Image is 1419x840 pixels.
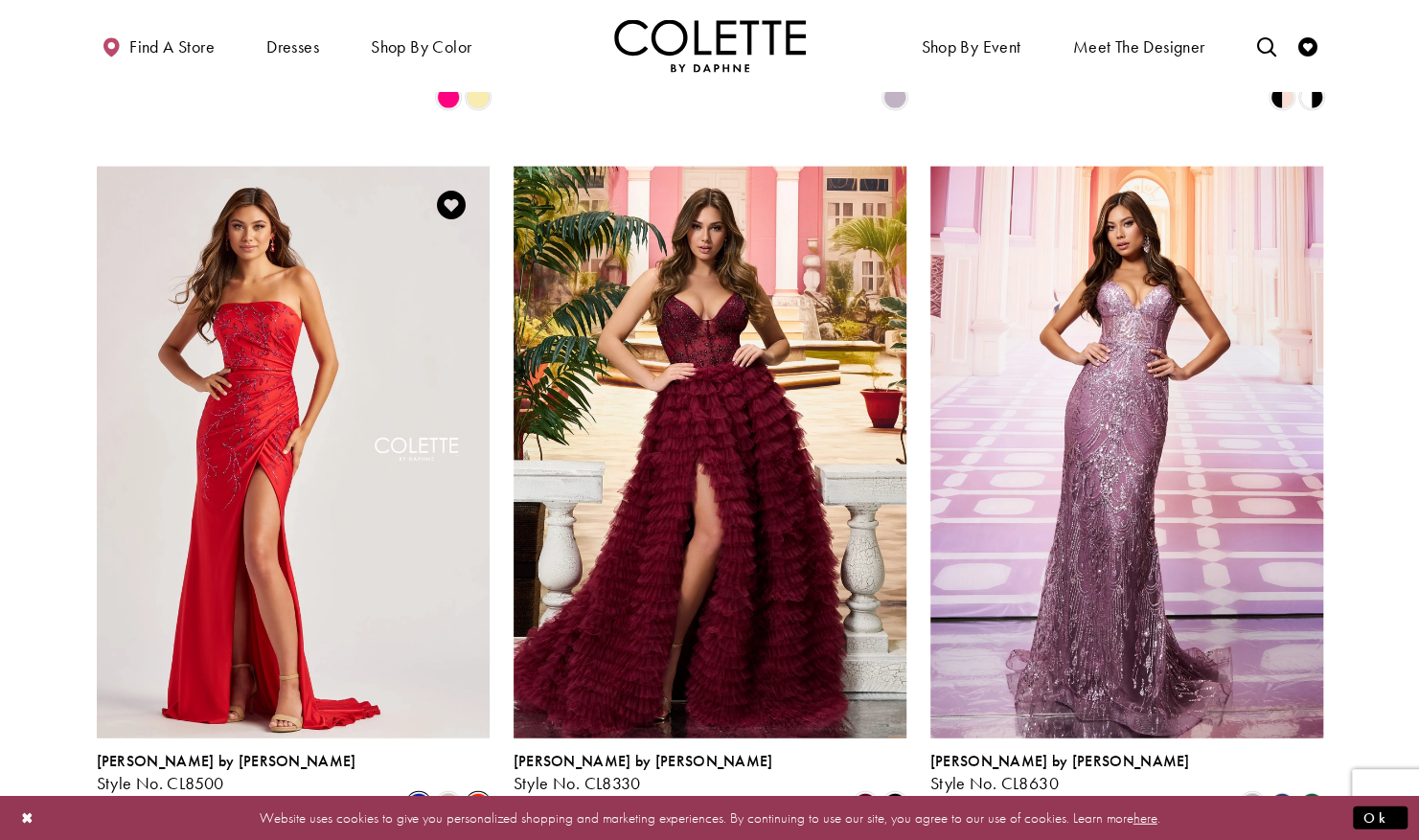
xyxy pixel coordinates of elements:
span: Style No. CL8500 [97,772,224,794]
span: Shop By Event [921,37,1020,57]
i: Champagne [437,793,460,816]
span: Dresses [262,19,324,72]
a: Visit Colette by Daphne Style No. CL8500 Page [97,167,490,738]
i: Black [883,793,906,816]
a: Add to Wishlist [431,185,471,225]
span: Find a store [129,37,215,57]
a: here [1133,807,1157,827]
a: Visit Home Page [614,19,806,72]
button: Submit Dialog [1353,806,1408,829]
i: Hunter Green [1300,793,1323,816]
span: Dresses [266,37,319,57]
i: Heather [1241,793,1264,816]
span: Style No. CL8330 [514,772,641,794]
a: Meet the designer [1068,19,1210,72]
span: [PERSON_NAME] by [PERSON_NAME] [930,751,1190,771]
i: Royal Blue [407,793,430,816]
button: Close Dialog [11,801,44,834]
div: Colette by Daphne Style No. CL8630 [930,753,1190,793]
div: Colette by Daphne Style No. CL8500 [97,753,356,793]
i: Bordeaux [854,793,877,816]
img: Colette by Daphne [614,19,806,72]
span: Meet the designer [1073,37,1205,57]
span: Shop By Event [916,19,1025,72]
div: Colette by Daphne Style No. CL8330 [514,753,773,793]
a: Check Wishlist [1293,19,1322,72]
a: Toggle search [1251,19,1280,72]
p: Website uses cookies to give you personalized shopping and marketing experiences. By continuing t... [138,805,1281,830]
span: [PERSON_NAME] by [PERSON_NAME] [514,751,773,771]
i: Scarlet [467,793,490,816]
a: Visit Colette by Daphne Style No. CL8330 Page [514,167,906,738]
span: Shop by color [366,19,476,72]
a: Find a store [97,19,219,72]
i: Navy Blue [1270,793,1293,816]
span: [PERSON_NAME] by [PERSON_NAME] [97,751,356,771]
a: Visit Colette by Daphne Style No. CL8630 Page [930,167,1323,738]
span: Shop by color [371,37,471,57]
span: Style No. CL8630 [930,772,1059,794]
